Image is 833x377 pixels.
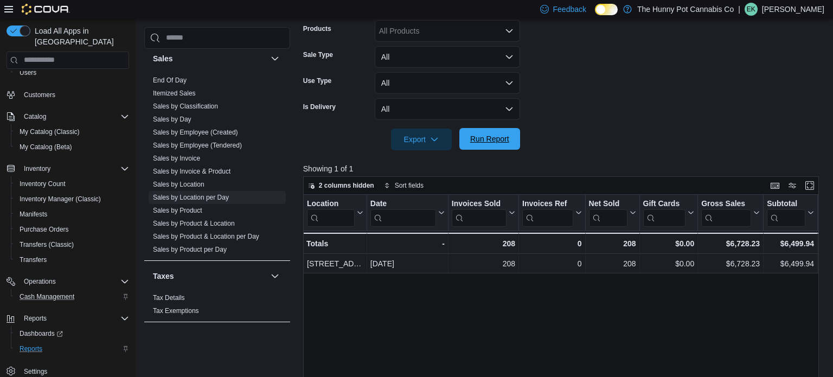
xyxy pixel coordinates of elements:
span: Transfers [20,255,47,264]
a: Sales by Product & Location [153,220,235,227]
span: End Of Day [153,76,187,85]
p: [PERSON_NAME] [762,3,824,16]
img: Cova [22,4,70,15]
a: Dashboards [15,327,67,340]
span: My Catalog (Beta) [15,140,129,154]
span: Sales by Employee (Tendered) [153,141,242,150]
button: Enter fullscreen [803,179,816,192]
a: Purchase Orders [15,223,73,236]
div: Gross Sales [701,199,751,226]
span: Purchase Orders [20,225,69,234]
a: Transfers (Classic) [15,238,78,251]
span: Reports [15,342,129,355]
a: Transfers [15,253,51,266]
div: 0 [522,237,581,250]
button: My Catalog (Classic) [11,124,133,139]
span: Run Report [470,133,509,144]
button: Gift Cards [643,199,694,226]
button: Catalog [20,110,50,123]
button: Transfers (Classic) [11,237,133,252]
button: Run Report [459,128,520,150]
span: Transfers (Classic) [15,238,129,251]
div: Elizabeth Kettlehut [745,3,758,16]
span: Manifests [20,210,47,219]
button: Gross Sales [701,199,760,226]
span: Cash Management [15,290,129,303]
span: Sales by Product & Location per Day [153,232,259,241]
button: Subtotal [767,199,814,226]
label: Products [303,24,331,33]
div: Date [370,199,436,226]
button: My Catalog (Beta) [11,139,133,155]
button: Sales [268,52,281,65]
a: Inventory Count [15,177,70,190]
button: Reports [2,311,133,326]
label: Use Type [303,76,331,85]
button: Invoices Sold [452,199,515,226]
div: Invoices Sold [452,199,507,209]
button: Net Sold [588,199,636,226]
span: Inventory [24,164,50,173]
button: Open list of options [505,27,514,35]
div: $0.00 [643,237,694,250]
span: Reports [20,344,42,353]
div: Location [307,199,355,209]
span: Purchase Orders [15,223,129,236]
span: Sales by Product & Location [153,219,235,228]
a: Sales by Invoice & Product [153,168,230,175]
button: Sales [153,53,266,64]
button: Cash Management [11,289,133,304]
button: Inventory Manager (Classic) [11,191,133,207]
span: Inventory Manager (Classic) [15,193,129,206]
div: $6,728.23 [701,237,760,250]
button: All [375,72,520,94]
a: Sales by Product & Location per Day [153,233,259,240]
div: 208 [588,257,636,270]
span: Sort fields [395,181,424,190]
span: Transfers [15,253,129,266]
span: Reports [24,314,47,323]
label: Is Delivery [303,103,336,111]
a: My Catalog (Classic) [15,125,84,138]
span: Sales by Classification [153,102,218,111]
span: Users [20,68,36,77]
button: Users [11,65,133,80]
h3: Taxes [153,271,174,282]
div: Invoices Sold [452,199,507,226]
div: $6,499.94 [767,257,814,270]
button: Keyboard shortcuts [768,179,781,192]
button: Inventory [20,162,55,175]
a: Sales by Product per Day [153,246,227,253]
span: Manifests [15,208,129,221]
button: Customers [2,87,133,103]
span: Sales by Product [153,206,202,215]
span: Operations [20,275,129,288]
div: 208 [588,237,636,250]
div: [STREET_ADDRESS] [307,257,363,270]
span: Itemized Sales [153,89,196,98]
div: Net Sold [588,199,627,209]
a: Manifests [15,208,52,221]
button: Taxes [268,270,281,283]
button: Invoices Ref [522,199,581,226]
div: Date [370,199,436,209]
a: Customers [20,88,60,101]
button: Reports [20,312,51,325]
div: Gift Card Sales [643,199,685,226]
a: Sales by Employee (Tendered) [153,142,242,149]
a: Sales by Location [153,181,204,188]
span: My Catalog (Classic) [15,125,129,138]
span: Tax Details [153,293,185,302]
div: Net Sold [588,199,627,226]
span: My Catalog (Beta) [20,143,72,151]
div: $0.00 [643,257,694,270]
a: Sales by Invoice [153,155,200,162]
h3: Sales [153,53,173,64]
button: Export [391,129,452,150]
span: Customers [24,91,55,99]
span: Catalog [20,110,129,123]
button: All [375,46,520,68]
a: My Catalog (Beta) [15,140,76,154]
span: Catalog [24,112,46,121]
a: Sales by Location per Day [153,194,229,201]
